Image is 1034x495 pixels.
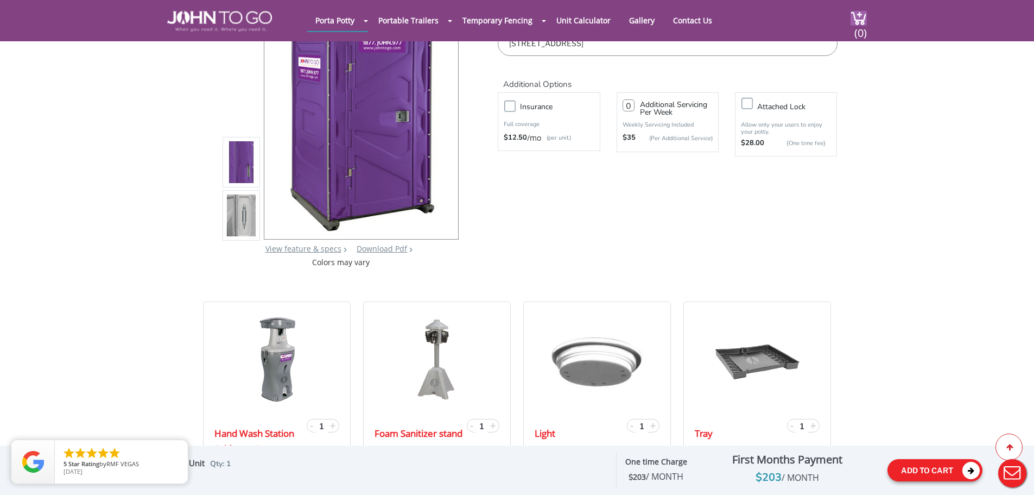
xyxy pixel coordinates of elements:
span: - [630,419,633,432]
strong: $28.00 [741,138,764,149]
input: Delivery Address [498,31,837,56]
strong: One time Charge [625,456,687,467]
h3: Attached lock [757,100,842,114]
span: 203 [633,472,683,482]
span: + [330,419,335,432]
img: JOHN to go [167,11,272,32]
span: - [790,419,794,432]
p: (per unit) [541,133,571,143]
p: Full coverage [504,119,594,130]
span: / MONTH [782,472,819,484]
a: Foam Sanitizer stand [375,426,462,441]
a: Contact Us [665,10,720,31]
span: + [650,419,656,432]
span: RMF VEGAS [106,460,139,468]
button: Add To Cart [887,459,982,481]
strong: $35 [623,133,636,143]
img: 17 [535,316,659,403]
img: cart a [851,11,867,26]
h3: Additional Servicing Per Week [640,101,713,116]
div: Colors may vary [223,257,460,268]
h2: Additional Options [498,67,837,90]
img: Review Rating [22,451,44,473]
a: Unit Calculator [548,10,619,31]
p: (Per Additional Service) [636,134,713,142]
strong: $ [629,472,683,483]
img: 17 [413,316,461,403]
p: Weekly Servicing Included [623,121,713,129]
img: 17 [714,316,801,403]
img: 17 [248,316,306,403]
strong: $12.50 [504,133,527,143]
img: chevron.png [409,247,413,252]
span: 5 [64,460,67,468]
span: / MONTH [646,471,683,483]
li:  [62,447,75,460]
img: Product [227,34,256,290]
img: right arrow icon [344,247,347,252]
div: First Months Payment [695,450,879,469]
li:  [108,447,121,460]
div: /mo [504,133,594,143]
img: Product [227,87,256,343]
span: Qty: 1 [210,459,231,469]
span: [DATE] [64,467,83,475]
a: Light [535,426,555,441]
span: Star Rating [68,460,99,468]
li:  [85,447,98,460]
li:  [74,447,87,460]
a: Porta Potty [307,10,363,31]
a: Portable Trailers [370,10,447,31]
a: Hand Wash Station (with soap) [214,426,304,456]
a: Gallery [621,10,663,31]
span: - [470,419,473,432]
a: Tray [695,426,713,441]
span: (0) [854,17,867,40]
span: + [490,419,496,432]
span: by [64,461,179,468]
span: + [810,419,816,432]
h3: Insurance [520,100,605,114]
button: Live Chat [991,452,1034,495]
input: 0 [623,99,635,111]
a: Temporary Fencing [454,10,541,31]
p: {One time fee} [770,138,826,149]
a: Download Pdf [357,243,407,254]
a: View feature & specs [265,243,341,254]
span: - [310,419,313,432]
li:  [97,447,110,460]
div: $203 [695,469,879,486]
p: Allow only your users to enjoy your potty. [741,121,831,135]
